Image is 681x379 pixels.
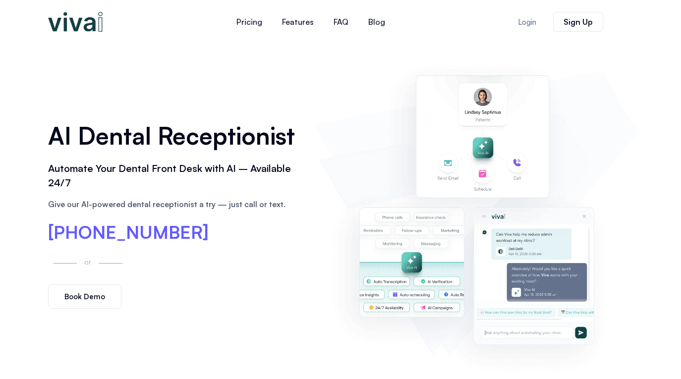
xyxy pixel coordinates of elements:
[506,12,548,32] a: Login
[564,18,593,26] span: Sign Up
[64,293,105,300] span: Book Demo
[358,10,395,34] a: Blog
[227,10,272,34] a: Pricing
[48,198,304,210] p: Give our AI-powered dental receptionist a try — just call or text.
[272,10,324,34] a: Features
[319,54,633,374] img: AI dental receptionist dashboard – virtual receptionist dental office
[324,10,358,34] a: FAQ
[82,256,94,268] p: or
[553,12,603,32] a: Sign Up
[48,223,209,241] a: [PHONE_NUMBER]
[48,118,304,153] h1: AI Dental Receptionist
[518,18,536,26] span: Login
[167,10,454,34] nav: Menu
[48,284,121,309] a: Book Demo
[48,162,304,190] h2: Automate Your Dental Front Desk with AI – Available 24/7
